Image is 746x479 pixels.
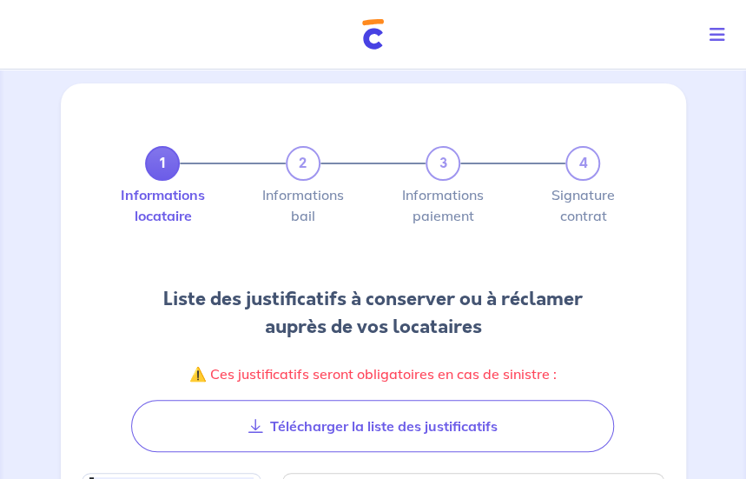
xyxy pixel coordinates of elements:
[696,12,746,57] button: Toggle navigation
[131,285,614,341] h2: Liste des justificatifs à conserver ou à réclamer auprès de vos locataires
[131,400,614,452] button: Télécharger la liste des justificatifs
[565,188,600,223] label: Signature contrat
[145,188,180,223] label: Informations locataire
[145,146,180,181] a: 1
[426,188,460,223] label: Informations paiement
[362,19,384,50] img: Cautioneo
[131,362,614,386] p: ⚠️ Ces justificatifs seront obligatoires en cas de sinistre :
[286,188,320,223] label: Informations bail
